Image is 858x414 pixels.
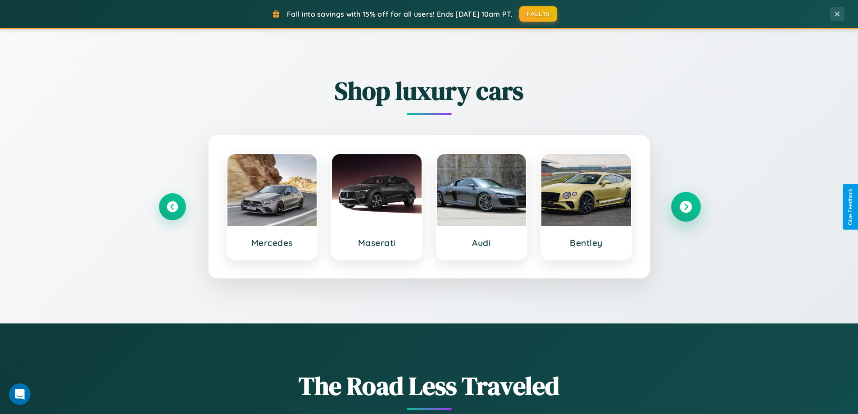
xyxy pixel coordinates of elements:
h3: Mercedes [236,237,308,248]
h3: Bentley [550,237,622,248]
button: FALL15 [519,6,557,22]
h2: Shop luxury cars [159,73,699,108]
h1: The Road Less Traveled [159,369,699,403]
iframe: Intercom live chat [9,383,31,405]
span: Fall into savings with 15% off for all users! Ends [DATE] 10am PT. [287,9,513,18]
div: Give Feedback [847,189,853,225]
h3: Audi [446,237,518,248]
h3: Maserati [341,237,413,248]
